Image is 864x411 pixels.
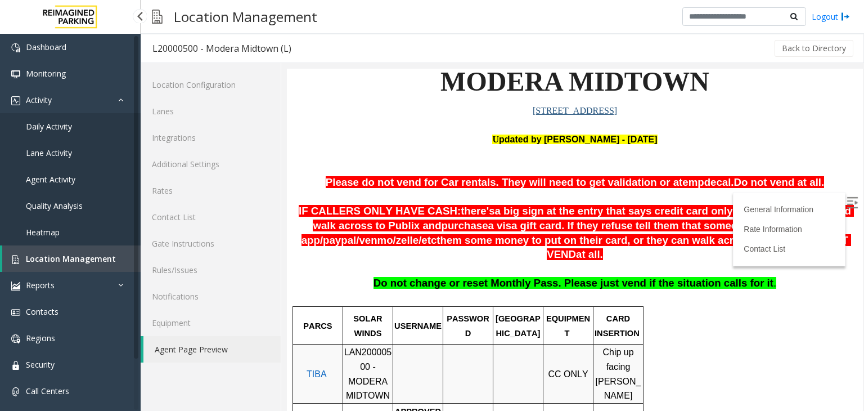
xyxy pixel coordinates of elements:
a: Additional Settings [141,151,281,177]
span: Heatmap [26,227,60,238]
img: 'icon' [11,282,20,291]
span: APPROVED VALIDATION LIST [108,338,156,376]
span: Do not change or reset Monthly Pass. Please just vend if the situation calls for it [87,208,487,220]
a: TIBA [20,301,40,310]
a: Integrations [141,124,281,151]
span: Regions [26,333,55,343]
span: Monitoring [26,68,66,79]
span: PASSWORD [160,245,202,269]
img: 'icon' [11,70,20,79]
span: paypal [36,166,69,178]
span: . [487,208,489,220]
a: General Information [457,136,526,145]
img: 'icon' [11,308,20,317]
span: Reports [26,280,55,291]
span: Security [26,359,55,370]
a: [STREET_ADDRESS] [246,37,330,47]
span: Chip up facing [PERSON_NAME] [309,279,354,332]
span: PARCS [16,253,45,262]
img: 'icon' [11,96,20,105]
span: temp [392,108,417,119]
h3: Location Management [168,3,323,30]
a: Contact List [457,176,498,185]
span: them some money to put on their card, or they can walk across the street. DO NOT VEND [150,166,564,192]
span: Lane Activity [26,148,72,158]
span: EQUIPMENT [259,245,303,269]
span: zelle [109,166,132,178]
a: Location Configuration [141,72,281,98]
span: USERNAME [107,253,155,262]
a: Equipment [141,310,281,336]
a: Lanes [141,98,281,124]
a: Agent Page Preview [143,336,281,363]
span: Daily Activity [26,121,72,132]
span: at all. [289,180,316,191]
span: etc [134,166,150,178]
span: CC ONLY [261,301,301,310]
a: Contact List [141,204,281,230]
img: 'icon' [11,255,20,264]
span: Contacts [26,306,58,317]
span: / [106,166,109,177]
span: Please do not vend for Car rentals. They will need to get validation or a [39,108,392,119]
span: Do not vend at all. [447,108,538,119]
span: Call Centers [26,386,69,396]
img: 'icon' [11,361,20,370]
a: Notifications [141,283,281,310]
img: 'icon' [11,334,20,343]
span: LAN20000500 - MODERA MIDTOWN [57,279,105,332]
span: SOLAR WINDS [66,245,97,269]
a: Rate Information [457,156,515,165]
font: pdated by [PERSON_NAME] - [DATE] [205,66,370,75]
font: U [205,66,212,75]
span: a big sign at the entry that says credit card only, tell them to repark and walk across to Publix... [26,136,567,163]
span: CARD INSERTION [308,245,353,269]
span: [GEOGRAPHIC_DATA] [209,245,254,269]
span: Agent Activity [26,174,75,185]
img: logout [841,11,850,23]
span: venmo [72,166,106,178]
span: a visa gift card. If they refuse tell them that someone will need to cash app/ [15,151,553,177]
span: Location Management [26,253,116,264]
span: purchase [155,151,201,163]
img: 'icon' [11,43,20,52]
span: Quality Analysis [26,200,83,211]
img: Open/Close Sidebar Menu [560,128,571,140]
a: Rates [141,177,281,204]
img: 'icon' [11,387,20,396]
span: / [132,166,134,177]
span: there's [174,136,208,148]
a: Rules/Issues [141,257,281,283]
img: pageIcon [152,3,163,30]
a: Gate Instructions [141,230,281,257]
a: Location Management [2,245,141,272]
a: Logout [812,11,850,23]
span: decal. [417,108,447,119]
span: IF CALLERS ONLY HAVE CASH: [12,136,174,148]
div: L20000500 - Modera Midtown (L) [152,41,291,56]
span: / [69,166,72,177]
button: Back to Directory [775,40,853,57]
span: Dashboard [26,42,66,52]
span: Activity [26,95,52,105]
